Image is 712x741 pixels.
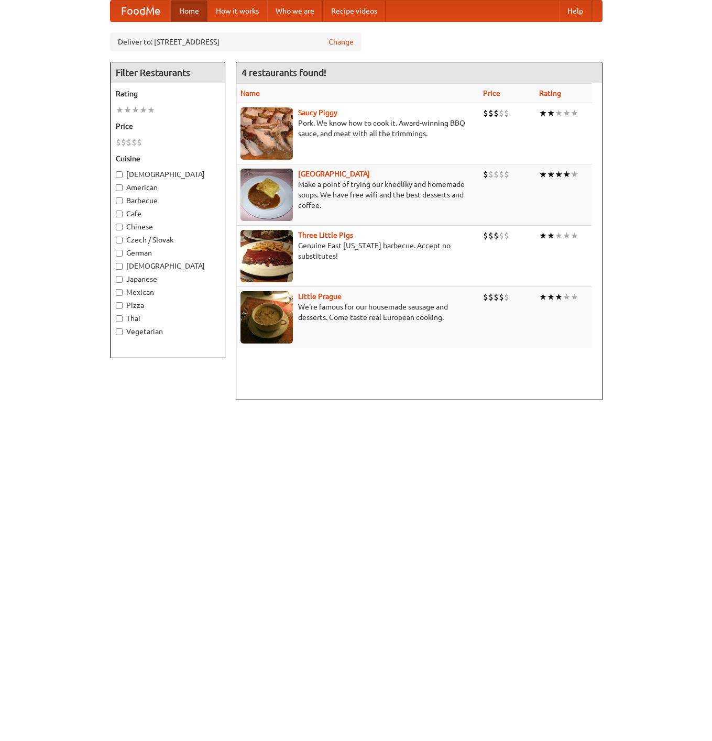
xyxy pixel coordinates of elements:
[116,222,220,232] label: Chinese
[559,1,591,21] a: Help
[571,230,578,241] li: ★
[547,230,555,241] li: ★
[328,37,354,47] a: Change
[116,171,123,178] input: [DEMOGRAPHIC_DATA]
[499,230,504,241] li: $
[116,289,123,296] input: Mexican
[494,169,499,180] li: $
[147,104,155,116] li: ★
[240,240,475,261] p: Genuine East [US_STATE] barbecue. Accept no substitutes!
[298,292,342,301] b: Little Prague
[539,169,547,180] li: ★
[539,230,547,241] li: ★
[116,302,123,309] input: Pizza
[171,1,207,21] a: Home
[116,121,220,131] h5: Price
[571,107,578,119] li: ★
[240,302,475,323] p: We're famous for our housemade sausage and desserts. Come taste real European cooking.
[539,107,547,119] li: ★
[116,182,220,193] label: American
[116,237,123,244] input: Czech / Slovak
[488,291,494,303] li: $
[547,107,555,119] li: ★
[555,169,563,180] li: ★
[111,62,225,83] h4: Filter Restaurants
[240,169,293,221] img: czechpoint.jpg
[126,137,132,148] li: $
[116,169,220,180] label: [DEMOGRAPHIC_DATA]
[494,230,499,241] li: $
[137,137,142,148] li: $
[547,169,555,180] li: ★
[116,197,123,204] input: Barbecue
[555,107,563,119] li: ★
[483,230,488,241] li: $
[116,276,123,283] input: Japanese
[323,1,386,21] a: Recipe videos
[240,107,293,160] img: saucy.jpg
[132,104,139,116] li: ★
[116,300,220,311] label: Pizza
[116,104,124,116] li: ★
[116,250,123,257] input: German
[483,89,500,97] a: Price
[116,184,123,191] input: American
[555,230,563,241] li: ★
[121,137,126,148] li: $
[571,291,578,303] li: ★
[539,89,561,97] a: Rating
[483,169,488,180] li: $
[116,287,220,297] label: Mexican
[499,291,504,303] li: $
[116,195,220,206] label: Barbecue
[488,230,494,241] li: $
[110,32,362,51] div: Deliver to: [STREET_ADDRESS]
[240,230,293,282] img: littlepigs.jpg
[504,107,509,119] li: $
[116,224,123,230] input: Chinese
[116,89,220,99] h5: Rating
[116,208,220,219] label: Cafe
[539,291,547,303] li: ★
[116,211,123,217] input: Cafe
[267,1,323,21] a: Who we are
[124,104,132,116] li: ★
[207,1,267,21] a: How it works
[504,230,509,241] li: $
[494,107,499,119] li: $
[571,169,578,180] li: ★
[547,291,555,303] li: ★
[116,153,220,164] h5: Cuisine
[488,107,494,119] li: $
[563,230,571,241] li: ★
[504,169,509,180] li: $
[240,118,475,139] p: Pork. We know how to cook it. Award-winning BBQ sauce, and meat with all the trimmings.
[499,107,504,119] li: $
[298,170,370,178] a: [GEOGRAPHIC_DATA]
[242,68,326,78] ng-pluralize: 4 restaurants found!
[240,179,475,211] p: Make a point of trying our knedlíky and homemade soups. We have free wifi and the best desserts a...
[504,291,509,303] li: $
[563,107,571,119] li: ★
[111,1,171,21] a: FoodMe
[116,328,123,335] input: Vegetarian
[240,291,293,344] img: littleprague.jpg
[494,291,499,303] li: $
[563,291,571,303] li: ★
[488,169,494,180] li: $
[298,108,337,117] b: Saucy Piggy
[116,313,220,324] label: Thai
[116,137,121,148] li: $
[298,231,353,239] a: Three Little Pigs
[139,104,147,116] li: ★
[116,315,123,322] input: Thai
[116,235,220,245] label: Czech / Slovak
[483,291,488,303] li: $
[116,248,220,258] label: German
[116,263,123,270] input: [DEMOGRAPHIC_DATA]
[132,137,137,148] li: $
[240,89,260,97] a: Name
[483,107,488,119] li: $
